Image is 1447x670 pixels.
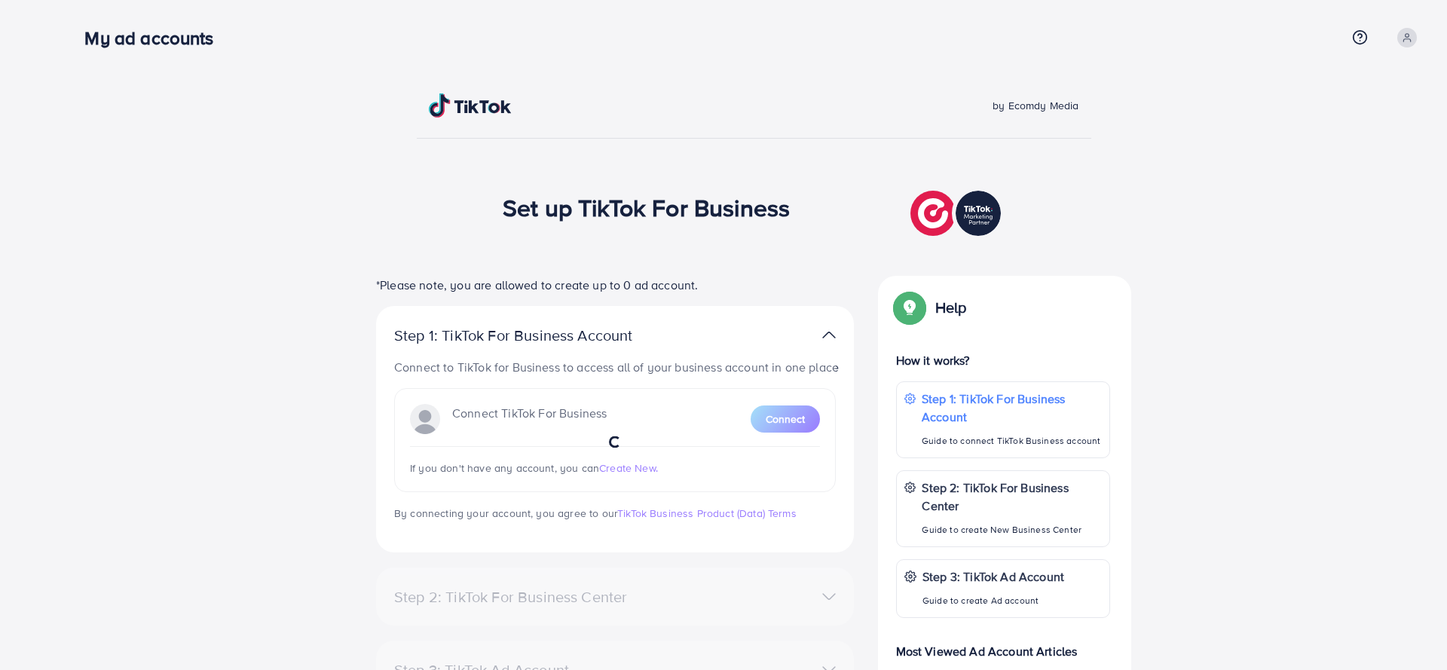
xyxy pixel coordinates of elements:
[376,276,854,294] p: *Please note, you are allowed to create up to 0 ad account.
[896,630,1110,660] p: Most Viewed Ad Account Articles
[993,98,1078,113] span: by Ecomdy Media
[922,432,1102,450] p: Guide to connect TikTok Business account
[922,592,1064,610] p: Guide to create Ad account
[822,324,836,346] img: TikTok partner
[910,187,1005,240] img: TikTok partner
[896,351,1110,369] p: How it works?
[922,521,1102,539] p: Guide to create New Business Center
[922,568,1064,586] p: Step 3: TikTok Ad Account
[503,193,790,222] h1: Set up TikTok For Business
[84,27,225,49] h3: My ad accounts
[896,294,923,321] img: Popup guide
[935,298,967,317] p: Help
[922,479,1102,515] p: Step 2: TikTok For Business Center
[394,326,681,344] p: Step 1: TikTok For Business Account
[922,390,1102,426] p: Step 1: TikTok For Business Account
[429,93,512,118] img: TikTok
